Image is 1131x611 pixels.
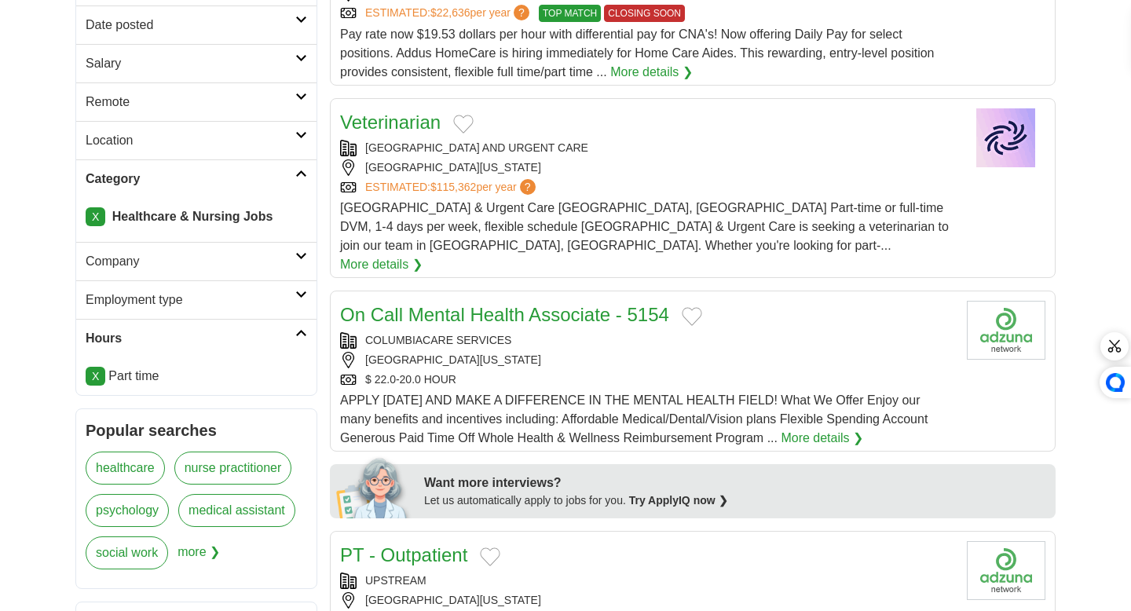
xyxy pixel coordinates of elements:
strong: Healthcare & Nursing Jobs [112,210,273,223]
div: [GEOGRAPHIC_DATA][US_STATE] [340,592,954,609]
span: ? [514,5,529,20]
a: Salary [76,44,317,82]
a: More details ❯ [610,63,693,82]
a: ESTIMATED:$115,362per year? [365,179,539,196]
a: Remote [76,82,317,121]
h2: Location [86,131,295,150]
h2: Popular searches [86,419,307,442]
a: More details ❯ [781,429,863,448]
h2: Remote [86,93,295,112]
div: Let us automatically apply to jobs for you. [424,492,1046,509]
a: Hours [76,319,317,357]
a: X [86,367,105,386]
a: psychology [86,494,169,527]
a: social work [86,536,168,569]
div: [GEOGRAPHIC_DATA][US_STATE] [340,159,954,176]
div: [GEOGRAPHIC_DATA][US_STATE] [340,352,954,368]
img: Company logo [967,301,1045,360]
button: Add to favorite jobs [682,307,702,326]
span: more ❯ [178,536,220,579]
span: Pay rate now $19.53 dollars per hour with differential pay for CNA's! Now offering Daily Pay for ... [340,27,934,79]
h2: Salary [86,54,295,73]
img: Company logo [967,108,1045,167]
a: X [86,207,105,226]
button: Add to favorite jobs [480,547,500,566]
span: APPLY [DATE] AND MAKE A DIFFERENCE IN THE MENTAL HEALTH FIELD! What We Offer Enjoy our many benef... [340,393,928,445]
div: $ 22.0-20.0 HOUR [340,371,954,388]
a: healthcare [86,452,165,485]
a: ESTIMATED:$22,636per year? [365,5,533,22]
img: Company logo [967,541,1045,600]
h2: Employment type [86,291,295,309]
span: TOP MATCH [539,5,601,22]
div: [GEOGRAPHIC_DATA] AND URGENT CARE [340,140,954,156]
img: apply-iq-scientist.png [336,456,412,518]
h2: Date posted [86,16,295,35]
a: On Call Mental Health Associate - 5154 [340,304,669,325]
span: [GEOGRAPHIC_DATA] & Urgent Care [GEOGRAPHIC_DATA], [GEOGRAPHIC_DATA] Part-time or full-time DVM, ... [340,201,949,252]
h2: Hours [86,329,295,348]
h2: Company [86,252,295,271]
div: UPSTREAM [340,573,954,589]
span: $115,362 [430,181,476,193]
a: nurse practitioner [174,452,292,485]
a: Try ApplyIQ now ❯ [629,494,728,507]
span: $22,636 [430,6,470,19]
a: Veterinarian [340,112,441,133]
div: COLUMBIACARE SERVICES [340,332,954,349]
a: Company [76,242,317,280]
h2: Category [86,170,295,188]
a: medical assistant [178,494,295,527]
span: ? [520,179,536,195]
div: Want more interviews? [424,474,1046,492]
a: More details ❯ [340,255,423,274]
li: Part time [86,367,307,386]
a: PT - Outpatient [340,544,467,565]
a: Location [76,121,317,159]
button: Add to favorite jobs [453,115,474,134]
a: Date posted [76,5,317,44]
a: Category [76,159,317,198]
a: Employment type [76,280,317,319]
span: CLOSING SOON [604,5,685,22]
